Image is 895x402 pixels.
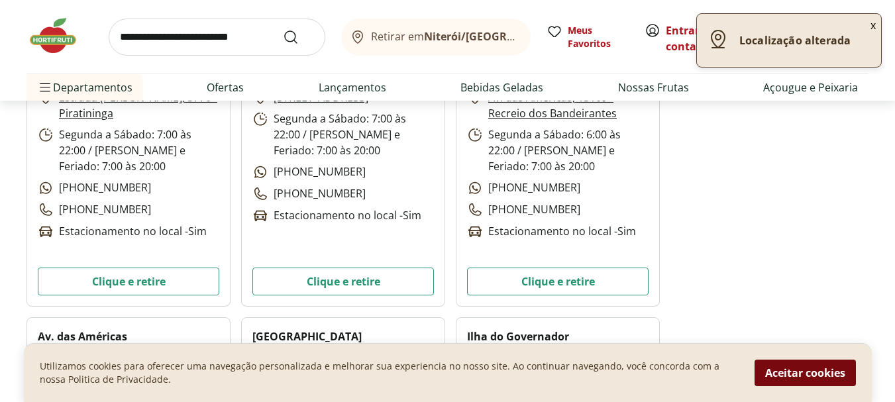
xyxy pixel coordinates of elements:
[38,201,151,218] p: [PHONE_NUMBER]
[708,28,729,50] img: location icon
[488,89,649,121] a: Av. das Américas, 15109 - Recreio dos Bandeirantes
[739,34,870,47] p: Localização alterada
[252,185,366,202] p: [PHONE_NUMBER]
[59,89,219,121] a: Estrada [PERSON_NAME], 5770 - Piratininga
[467,223,636,240] p: Estacionamento no local - Sim
[666,23,725,54] span: ou
[38,223,207,240] p: Estacionamento no local - Sim
[252,207,421,224] p: Estacionamento no local - Sim
[252,328,362,344] h2: [GEOGRAPHIC_DATA]
[252,268,434,295] button: Clique e retire
[467,328,569,344] h2: Ilha do Governador
[568,24,629,50] span: Meus Favoritos
[109,19,325,56] input: search
[666,23,700,38] a: Entrar
[37,72,53,103] button: Menu
[618,79,689,95] a: Nossas Frutas
[40,360,739,386] p: Utilizamos cookies para oferecer uma navegação personalizada e melhorar sua experiencia no nosso ...
[865,14,881,36] button: Fechar notificação
[467,179,580,196] p: [PHONE_NUMBER]
[38,179,151,196] p: [PHONE_NUMBER]
[38,328,127,344] h2: Av. das Américas
[460,79,543,95] a: Bebidas Geladas
[547,24,629,50] a: Meus Favoritos
[38,268,219,295] button: Clique e retire
[424,29,575,44] b: Niterói/[GEOGRAPHIC_DATA]
[467,268,649,295] button: Clique e retire
[319,79,386,95] a: Lançamentos
[37,72,132,103] span: Departamentos
[252,111,434,158] p: Segunda a Sábado: 7:00 às 22:00 / [PERSON_NAME] e Feriado: 7:00 às 20:00
[467,201,580,218] p: [PHONE_NUMBER]
[341,19,531,56] button: Retirar emNiterói/[GEOGRAPHIC_DATA]
[763,79,858,95] a: Açougue e Peixaria
[467,126,649,174] p: Segunda a Sábado: 6:00 às 22:00 / [PERSON_NAME] e Feriado: 7:00 às 20:00
[371,30,517,42] span: Retirar em
[252,164,366,180] p: [PHONE_NUMBER]
[207,79,244,95] a: Ofertas
[283,29,315,45] button: Submit Search
[26,16,93,56] img: Hortifruti
[755,360,856,386] button: Aceitar cookies
[666,23,739,54] a: Criar conta
[38,126,219,174] p: Segunda a Sábado: 7:00 às 22:00 / [PERSON_NAME] e Feriado: 7:00 às 20:00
